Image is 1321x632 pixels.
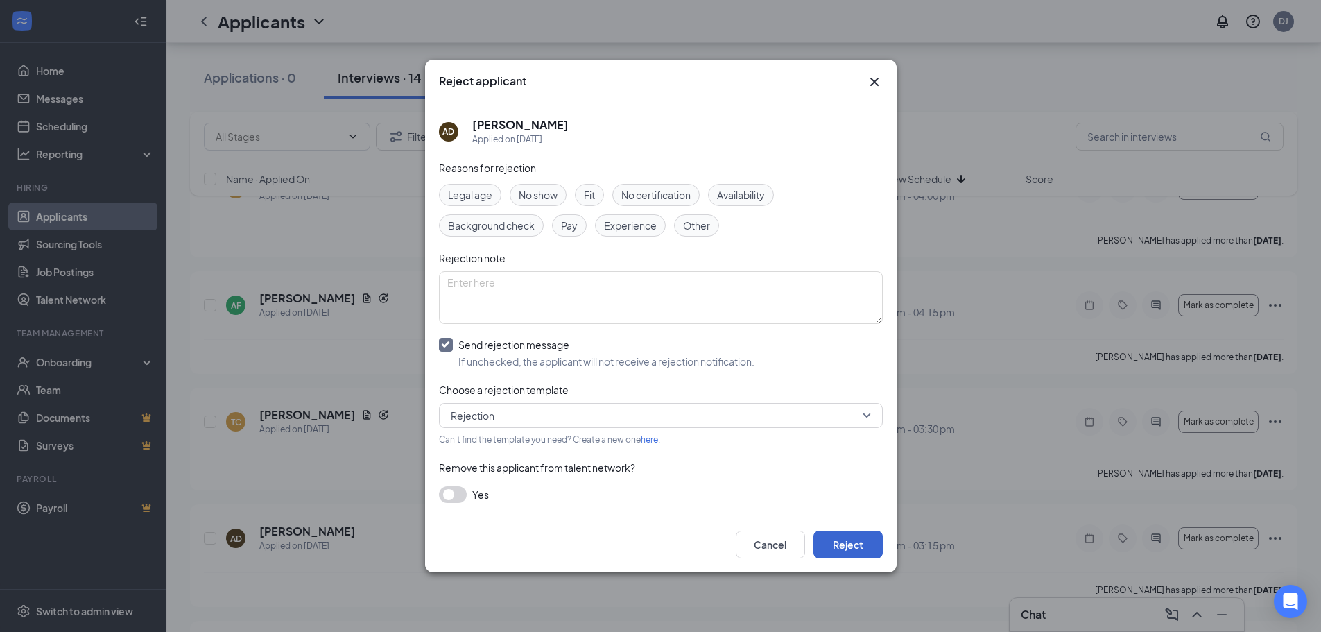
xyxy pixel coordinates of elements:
[442,126,454,137] div: AD
[472,133,569,146] div: Applied on [DATE]
[451,405,494,426] span: Rejection
[439,74,526,89] h3: Reject applicant
[519,187,558,203] span: No show
[866,74,883,90] svg: Cross
[439,162,536,174] span: Reasons for rejection
[439,384,569,396] span: Choose a rejection template
[683,218,710,233] span: Other
[448,187,492,203] span: Legal age
[439,461,635,474] span: Remove this applicant from talent network?
[866,74,883,90] button: Close
[439,252,506,264] span: Rejection note
[561,218,578,233] span: Pay
[717,187,765,203] span: Availability
[472,486,489,503] span: Yes
[472,117,569,133] h5: [PERSON_NAME]
[439,434,660,445] span: Can't find the template you need? Create a new one .
[813,531,883,558] button: Reject
[641,434,658,445] a: here
[604,218,657,233] span: Experience
[736,531,805,558] button: Cancel
[584,187,595,203] span: Fit
[621,187,691,203] span: No certification
[448,218,535,233] span: Background check
[1274,585,1307,618] div: Open Intercom Messenger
